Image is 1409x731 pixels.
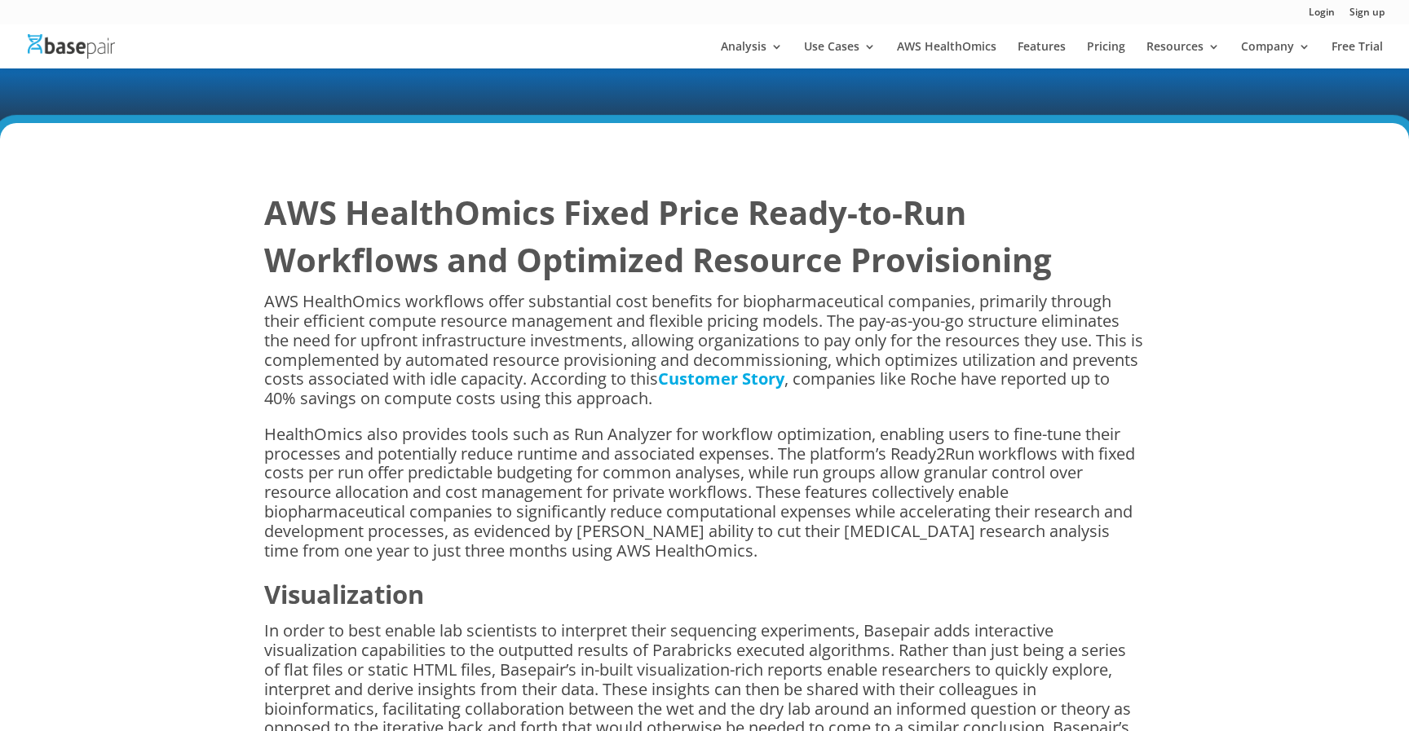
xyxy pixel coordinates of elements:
[264,423,1135,561] span: HealthOmics also provides tools such as Run Analyzer for workflow optimization, enabling users to...
[264,190,1052,282] strong: AWS HealthOmics Fixed Price Ready-to-Run Workflows and Optimized Resource Provisioning
[1087,41,1125,68] a: Pricing
[28,34,115,58] img: Basepair
[1146,41,1220,68] a: Resources
[1018,41,1066,68] a: Features
[721,41,783,68] a: Analysis
[1309,7,1335,24] a: Login
[1332,41,1383,68] a: Free Trial
[804,41,876,68] a: Use Cases
[658,368,784,390] a: Customer Story
[1327,650,1389,711] iframe: Drift Widget Chat Controller
[897,41,996,68] a: AWS HealthOmics
[1349,7,1385,24] a: Sign up
[264,368,1110,409] span: , companies like Roche have reported up to 40% savings on compute costs using this approach.
[264,577,424,611] strong: Visualization
[1241,41,1310,68] a: Company
[264,290,1143,390] span: AWS HealthOmics workflows offer substantial cost benefits for biopharmaceutical companies, primar...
